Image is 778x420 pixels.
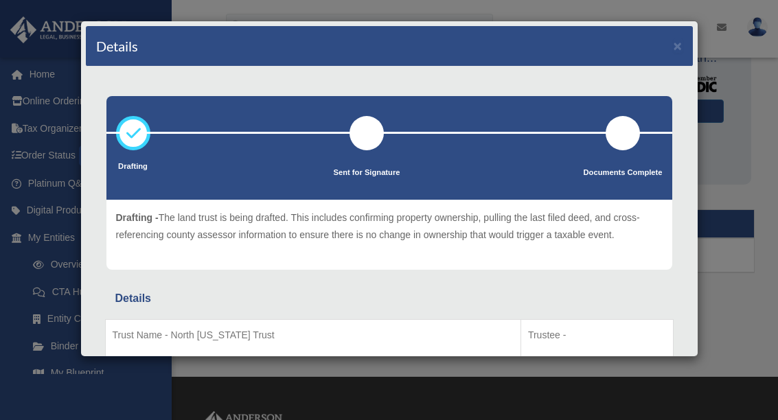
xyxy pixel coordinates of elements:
div: Details [115,289,663,308]
p: Drafting [116,160,150,174]
p: Documents Complete [584,166,663,180]
button: × [674,38,683,53]
p: The land trust is being drafted. This includes confirming property ownership, pulling the last fi... [116,209,663,243]
p: Trust Name - North [US_STATE] Trust [113,327,514,344]
p: Sent for Signature [334,166,400,180]
span: Drafting - [116,212,159,223]
p: Trustee - [528,327,666,344]
h4: Details [96,36,138,56]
